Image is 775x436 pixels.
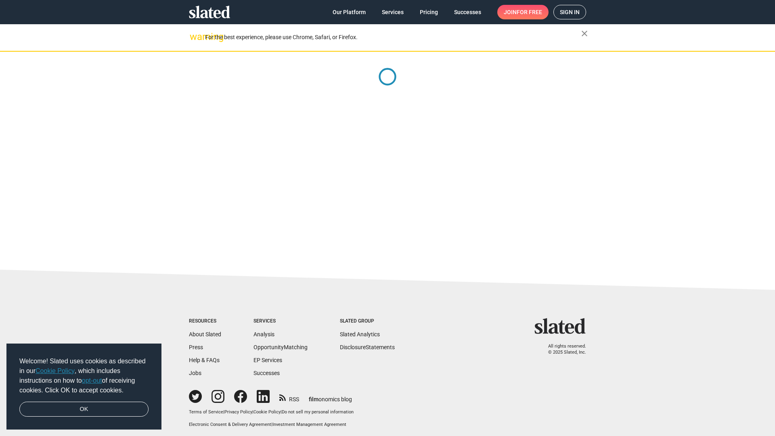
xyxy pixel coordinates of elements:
[375,5,410,19] a: Services
[326,5,372,19] a: Our Platform
[6,344,161,430] div: cookieconsent
[19,356,149,395] span: Welcome! Slated uses cookies as described in our , which includes instructions on how to of recei...
[253,318,308,325] div: Services
[340,331,380,337] a: Slated Analytics
[189,331,221,337] a: About Slated
[224,409,252,415] a: Privacy Policy
[382,5,404,19] span: Services
[309,389,352,403] a: filmonomics blog
[560,5,580,19] span: Sign in
[189,409,223,415] a: Terms of Service
[497,5,549,19] a: Joinfor free
[309,396,318,402] span: film
[189,344,203,350] a: Press
[252,409,253,415] span: |
[36,367,75,374] a: Cookie Policy
[253,370,280,376] a: Successes
[189,357,220,363] a: Help & FAQs
[448,5,488,19] a: Successes
[540,344,586,355] p: All rights reserved. © 2025 Slated, Inc.
[272,422,346,427] a: Investment Management Agreement
[340,318,395,325] div: Slated Group
[282,409,354,415] button: Do not sell my personal information
[504,5,542,19] span: Join
[271,422,272,427] span: |
[333,5,366,19] span: Our Platform
[454,5,481,19] span: Successes
[281,409,282,415] span: |
[553,5,586,19] a: Sign in
[223,409,224,415] span: |
[19,402,149,417] a: dismiss cookie message
[420,5,438,19] span: Pricing
[253,331,274,337] a: Analysis
[205,32,581,43] div: For the best experience, please use Chrome, Safari, or Firefox.
[253,357,282,363] a: EP Services
[190,32,199,42] mat-icon: warning
[253,409,281,415] a: Cookie Policy
[189,318,221,325] div: Resources
[189,422,271,427] a: Electronic Consent & Delivery Agreement
[580,29,589,38] mat-icon: close
[82,377,102,384] a: opt-out
[189,370,201,376] a: Jobs
[517,5,542,19] span: for free
[340,344,395,350] a: DisclosureStatements
[253,344,308,350] a: OpportunityMatching
[279,391,299,403] a: RSS
[413,5,444,19] a: Pricing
